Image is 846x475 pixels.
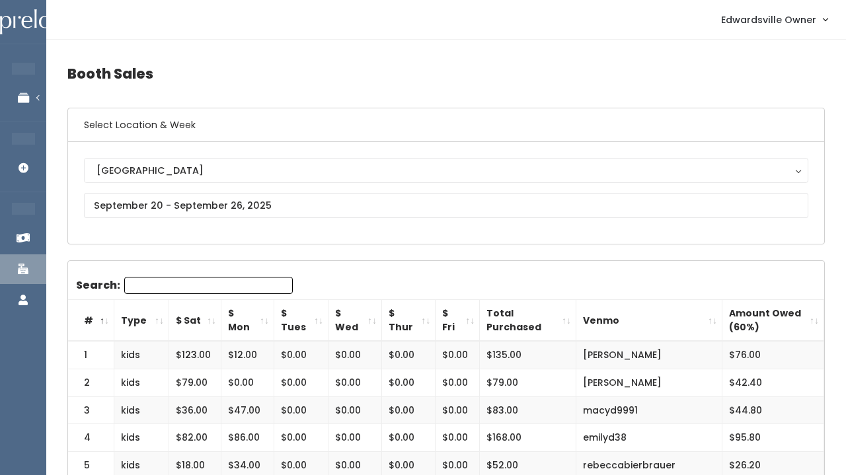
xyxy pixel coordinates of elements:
[124,277,293,294] input: Search:
[68,300,114,342] th: #: activate to sort column descending
[68,369,114,396] td: 2
[169,396,221,424] td: $36.00
[114,341,169,369] td: kids
[274,369,328,396] td: $0.00
[382,341,436,369] td: $0.00
[382,424,436,452] td: $0.00
[84,193,808,218] input: September 20 - September 26, 2025
[382,396,436,424] td: $0.00
[169,424,221,452] td: $82.00
[382,300,436,342] th: $ Thur: activate to sort column ascending
[67,55,825,92] h4: Booth Sales
[221,341,274,369] td: $12.00
[114,424,169,452] td: kids
[722,300,824,342] th: Amount Owed (60%): activate to sort column ascending
[722,369,824,396] td: $42.40
[76,277,293,294] label: Search:
[68,108,824,142] h6: Select Location & Week
[436,369,480,396] td: $0.00
[68,424,114,452] td: 4
[328,300,382,342] th: $ Wed: activate to sort column ascending
[114,396,169,424] td: kids
[722,396,824,424] td: $44.80
[221,300,274,342] th: $ Mon: activate to sort column ascending
[328,424,382,452] td: $0.00
[96,163,796,178] div: [GEOGRAPHIC_DATA]
[274,396,328,424] td: $0.00
[221,424,274,452] td: $86.00
[114,369,169,396] td: kids
[480,341,576,369] td: $135.00
[722,341,824,369] td: $76.00
[68,396,114,424] td: 3
[221,369,274,396] td: $0.00
[114,300,169,342] th: Type: activate to sort column ascending
[576,369,722,396] td: [PERSON_NAME]
[480,369,576,396] td: $79.00
[169,369,221,396] td: $79.00
[328,396,382,424] td: $0.00
[169,300,221,342] th: $ Sat: activate to sort column ascending
[221,396,274,424] td: $47.00
[274,424,328,452] td: $0.00
[708,5,841,34] a: Edwardsville Owner
[328,369,382,396] td: $0.00
[169,341,221,369] td: $123.00
[480,396,576,424] td: $83.00
[382,369,436,396] td: $0.00
[480,300,576,342] th: Total Purchased: activate to sort column ascending
[328,341,382,369] td: $0.00
[436,396,480,424] td: $0.00
[436,341,480,369] td: $0.00
[84,158,808,183] button: [GEOGRAPHIC_DATA]
[576,424,722,452] td: emilyd38
[576,341,722,369] td: [PERSON_NAME]
[68,341,114,369] td: 1
[436,300,480,342] th: $ Fri: activate to sort column ascending
[576,300,722,342] th: Venmo: activate to sort column ascending
[480,424,576,452] td: $168.00
[721,13,816,27] span: Edwardsville Owner
[274,341,328,369] td: $0.00
[722,424,824,452] td: $95.80
[436,424,480,452] td: $0.00
[576,396,722,424] td: macyd9991
[274,300,328,342] th: $ Tues: activate to sort column ascending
